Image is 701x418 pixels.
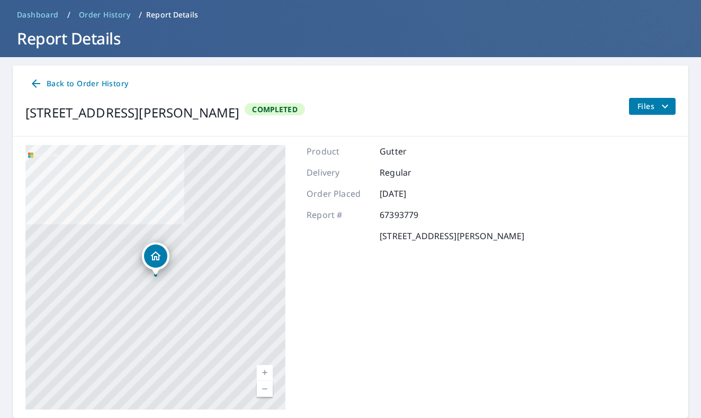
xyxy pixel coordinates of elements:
[307,208,370,221] p: Report #
[307,187,370,200] p: Order Placed
[17,10,59,20] span: Dashboard
[257,365,273,381] a: Current Level 17, Zoom In
[307,145,370,158] p: Product
[146,10,198,20] p: Report Details
[13,28,688,49] h1: Report Details
[139,8,142,21] li: /
[380,208,443,221] p: 67393779
[13,6,688,23] nav: breadcrumb
[30,77,128,90] span: Back to Order History
[67,8,70,21] li: /
[79,10,130,20] span: Order History
[13,6,63,23] a: Dashboard
[380,166,443,179] p: Regular
[628,98,676,115] button: filesDropdownBtn-67393779
[380,145,443,158] p: Gutter
[257,381,273,397] a: Current Level 17, Zoom Out
[25,74,132,94] a: Back to Order History
[142,242,169,275] div: Dropped pin, building 1, Residential property, 5424 Blodgett Ave Downers Grove, IL 60515
[75,6,134,23] a: Order History
[246,104,303,114] span: Completed
[380,230,524,242] p: [STREET_ADDRESS][PERSON_NAME]
[380,187,443,200] p: [DATE]
[307,166,370,179] p: Delivery
[25,103,239,122] div: [STREET_ADDRESS][PERSON_NAME]
[637,100,671,113] span: Files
